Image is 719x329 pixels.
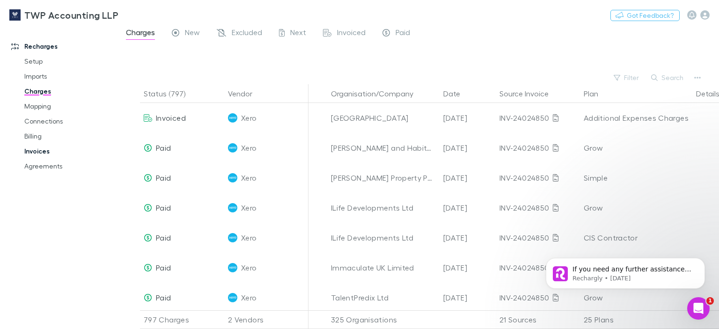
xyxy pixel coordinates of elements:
[9,9,21,21] img: TWP Accounting LLP's Logo
[24,9,118,21] h3: TWP Accounting LLP
[331,283,436,313] div: TalentPredix Ltd
[327,310,440,329] div: 325 Organisations
[496,310,580,329] div: 21 Sources
[15,159,123,174] a: Agreements
[584,193,689,223] div: Grow
[610,10,680,21] button: Got Feedback?
[241,193,257,223] span: Xero
[156,233,171,242] span: Paid
[499,103,576,133] div: INV-24024850
[232,28,262,40] span: Excluded
[337,28,366,40] span: Invoiced
[185,28,200,40] span: New
[331,133,436,163] div: [PERSON_NAME] and Habitats Limited
[440,133,496,163] div: [DATE]
[331,223,436,253] div: ILife Developments Ltd
[443,84,471,103] button: Date
[584,84,609,103] button: Plan
[290,28,306,40] span: Next
[440,193,496,223] div: [DATE]
[228,143,237,153] img: Xero's Logo
[609,72,645,83] button: Filter
[646,72,689,83] button: Search
[228,263,237,272] img: Xero's Logo
[584,103,689,133] div: Additional Expenses Charges
[156,293,171,302] span: Paid
[706,297,714,305] span: 1
[4,4,124,26] a: TWP Accounting LLP
[228,233,237,242] img: Xero's Logo
[440,223,496,253] div: [DATE]
[396,28,410,40] span: Paid
[440,103,496,133] div: [DATE]
[499,283,576,313] div: INV-24024850
[228,113,237,123] img: Xero's Logo
[499,193,576,223] div: INV-24024850
[126,28,155,40] span: Charges
[440,163,496,193] div: [DATE]
[499,84,560,103] button: Source Invoice
[228,84,264,103] button: Vendor
[499,253,576,283] div: INV-24024850
[15,69,123,84] a: Imports
[15,144,123,159] a: Invoices
[331,193,436,223] div: ILife Developments Ltd
[499,223,576,253] div: INV-24024850
[224,310,308,329] div: 2 Vendors
[241,163,257,193] span: Xero
[241,103,257,133] span: Xero
[144,84,197,103] button: Status (797)
[228,203,237,212] img: Xero's Logo
[580,310,692,329] div: 25 Plans
[156,173,171,182] span: Paid
[15,84,123,99] a: Charges
[584,133,689,163] div: Grow
[584,163,689,193] div: Simple
[241,133,257,163] span: Xero
[156,113,186,122] span: Invoiced
[241,223,257,253] span: Xero
[687,297,710,320] iframe: Intercom live chat
[228,173,237,183] img: Xero's Logo
[241,283,257,313] span: Xero
[228,293,237,302] img: Xero's Logo
[156,203,171,212] span: Paid
[15,54,123,69] a: Setup
[331,163,436,193] div: [PERSON_NAME] Property Partnership
[2,39,123,54] a: Recharges
[241,253,257,283] span: Xero
[584,223,689,253] div: CIS Contractor
[15,114,123,129] a: Connections
[440,283,496,313] div: [DATE]
[331,84,425,103] button: Organisation/Company
[15,129,123,144] a: Billing
[331,103,436,133] div: [GEOGRAPHIC_DATA]
[15,99,123,114] a: Mapping
[156,143,171,152] span: Paid
[499,133,576,163] div: INV-24024850
[140,310,224,329] div: 797 Charges
[331,253,436,283] div: Immaculate UK Limited
[156,263,171,272] span: Paid
[532,238,719,304] iframe: Intercom notifications message
[440,253,496,283] div: [DATE]
[499,163,576,193] div: INV-24024850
